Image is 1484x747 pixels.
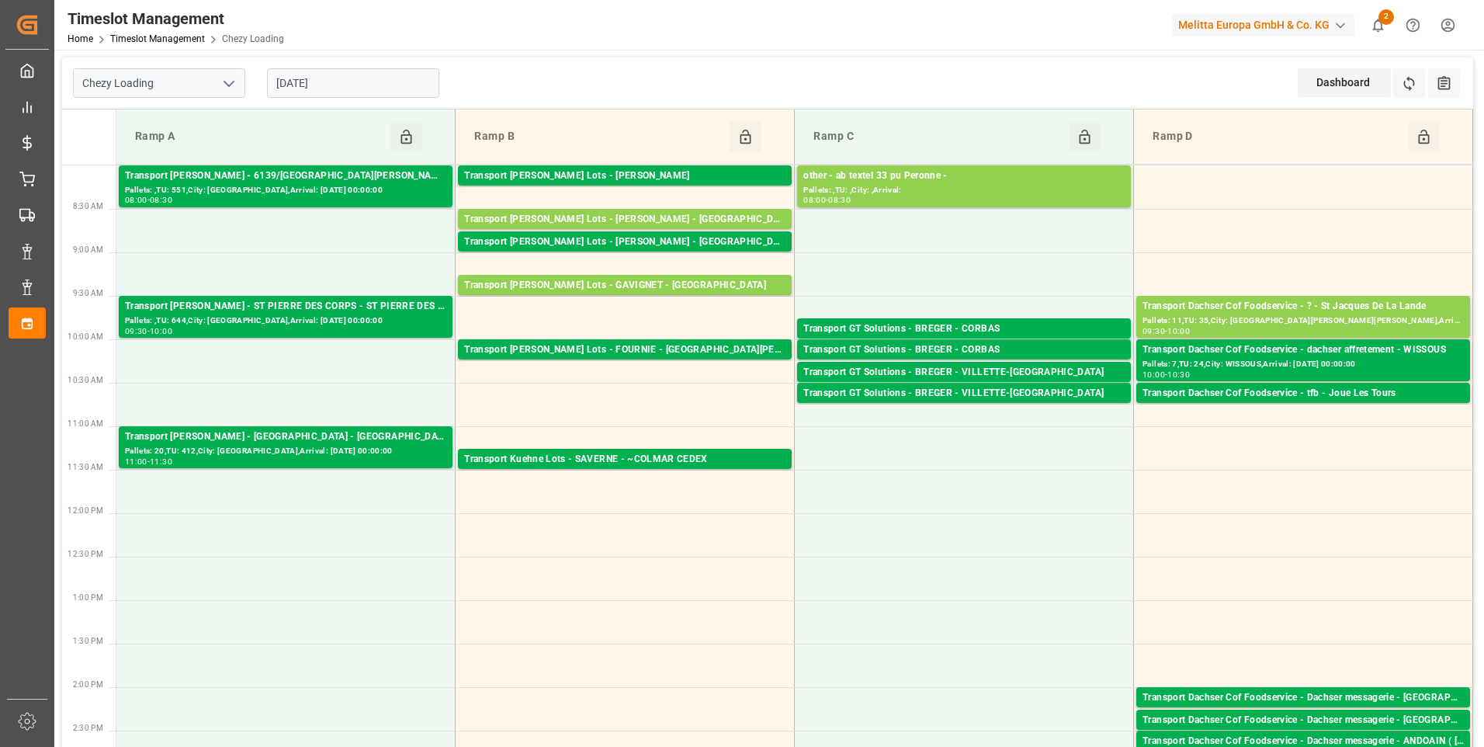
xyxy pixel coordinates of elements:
div: 10:00 [1167,328,1190,335]
div: 11:00 [125,458,147,465]
div: Transport Dachser Cof Foodservice - tfb - Joue Les Tours [1142,386,1464,401]
span: 12:30 PM [68,550,103,558]
a: Home [68,33,93,44]
div: Ramp C [807,122,1069,151]
div: 08:00 [803,196,826,203]
span: 1:00 PM [73,593,103,602]
div: Ramp B [468,122,730,151]
div: 10:30 [1167,371,1190,378]
div: Transport [PERSON_NAME] - ST PIERRE DES CORPS - ST PIERRE DES CORPS [125,299,446,314]
a: Timeslot Management [110,33,205,44]
div: 08:30 [828,196,851,203]
div: Dashboard [1298,68,1391,97]
button: open menu [217,71,240,96]
div: Transport [PERSON_NAME] Lots - GAVIGNET - [GEOGRAPHIC_DATA] [464,278,785,294]
div: Pallets: ,TU: 318,City: [GEOGRAPHIC_DATA],Arrival: [DATE] 00:00:00 [464,250,785,263]
div: Pallets: ,TU: 551,City: [GEOGRAPHIC_DATA],Arrival: [DATE] 00:00:00 [125,184,446,197]
div: Pallets: ,TU: 644,City: [GEOGRAPHIC_DATA],Arrival: [DATE] 00:00:00 [125,314,446,328]
div: - [1165,371,1167,378]
div: Transport Kuehne Lots - SAVERNE - ~COLMAR CEDEX [464,452,785,467]
div: Transport Dachser Cof Foodservice - dachser affretement - WISSOUS [1142,342,1464,358]
div: Pallets: 11,TU: 35,City: [GEOGRAPHIC_DATA][PERSON_NAME][PERSON_NAME],Arrival: [DATE] 00:00:00 [1142,314,1464,328]
span: 11:00 AM [68,419,103,428]
div: Transport Dachser Cof Foodservice - ? - St Jacques De La Lande [1142,299,1464,314]
div: Pallets: 4,TU: 28,City: Joue Les Tours,Arrival: [DATE] 00:00:00 [1142,401,1464,415]
div: Pallets: 7,TU: 24,City: WISSOUS,Arrival: [DATE] 00:00:00 [1142,358,1464,371]
div: 09:30 [125,328,147,335]
div: 10:00 [1142,371,1165,378]
div: other - ab textel 33 pu Peronne - [803,169,1125,184]
div: Ramp D [1146,122,1408,151]
div: Transport [PERSON_NAME] - 6139/[GEOGRAPHIC_DATA][PERSON_NAME] [125,169,446,184]
div: Transport [PERSON_NAME] Lots - [PERSON_NAME] [464,169,785,184]
div: Pallets: 20,TU: 412,City: [GEOGRAPHIC_DATA],Arrival: [DATE] 00:00:00 [125,445,446,458]
input: Type to search/select [73,68,245,98]
div: 08:30 [150,196,172,203]
button: Melitta Europa GmbH & Co. KG [1172,10,1361,40]
input: DD-MM-YYYY [267,68,439,98]
div: 10:00 [150,328,172,335]
div: Pallets: 10,TU: 1009,City: [GEOGRAPHIC_DATA],Arrival: [DATE] 00:00:00 [464,294,785,307]
span: 8:30 AM [73,202,103,210]
div: - [147,328,150,335]
button: show 2 new notifications [1361,8,1396,43]
span: 2:00 PM [73,680,103,689]
span: 10:00 AM [68,332,103,341]
div: Pallets: ,TU: 56,City: [GEOGRAPHIC_DATA][PERSON_NAME],Arrival: [DATE] 00:00:00 [464,358,785,371]
span: 9:30 AM [73,289,103,297]
div: Pallets: ,TU: 112,City: [GEOGRAPHIC_DATA],Arrival: [DATE] 00:00:00 [803,401,1125,415]
div: - [147,458,150,465]
div: 09:30 [1142,328,1165,335]
span: 2:30 PM [73,724,103,732]
div: Transport Dachser Cof Foodservice - Dachser messagerie - [GEOGRAPHIC_DATA] [1142,713,1464,728]
div: Pallets: 1,TU: 10,City: [GEOGRAPHIC_DATA],Arrival: [DATE] 00:00:00 [1142,706,1464,719]
div: Melitta Europa GmbH & Co. KG [1172,14,1354,36]
div: Transport GT Solutions - BREGER - VILLETTE-[GEOGRAPHIC_DATA] [803,365,1125,380]
span: 1:30 PM [73,637,103,645]
div: 08:00 [125,196,147,203]
div: 11:30 [150,458,172,465]
div: Pallets: ,TU: ,City: ,Arrival: [803,184,1125,197]
span: 2 [1378,9,1394,25]
div: Pallets: ,TU: 144,City: [GEOGRAPHIC_DATA],Arrival: [DATE] 00:00:00 [803,380,1125,394]
span: 9:00 AM [73,245,103,254]
div: Transport GT Solutions - BREGER - CORBAS [803,321,1125,337]
div: Timeslot Management [68,7,284,30]
button: Help Center [1396,8,1430,43]
span: 12:00 PM [68,506,103,515]
div: Pallets: 6,TU: 311,City: ~COLMAR CEDEX,Arrival: [DATE] 00:00:00 [464,467,785,481]
div: - [826,196,828,203]
span: 10:30 AM [68,376,103,384]
span: 11:30 AM [68,463,103,471]
div: Transport [PERSON_NAME] Lots - [PERSON_NAME] - [GEOGRAPHIC_DATA] [464,235,785,250]
div: Pallets: 2,TU: ,City: [GEOGRAPHIC_DATA],Arrival: [DATE] 00:00:00 [464,228,785,241]
div: Transport GT Solutions - BREGER - VILLETTE-[GEOGRAPHIC_DATA] [803,386,1125,401]
div: Pallets: ,TU: 84,City: CARQUEFOU,Arrival: [DATE] 00:00:00 [464,184,785,197]
div: Transport [PERSON_NAME] Lots - FOURNIE - [GEOGRAPHIC_DATA][PERSON_NAME] [464,342,785,358]
div: Transport [PERSON_NAME] - [GEOGRAPHIC_DATA] - [GEOGRAPHIC_DATA] [125,429,446,445]
div: Transport Dachser Cof Foodservice - Dachser messagerie - [GEOGRAPHIC_DATA] [1142,690,1464,706]
div: Transport GT Solutions - BREGER - CORBAS [803,342,1125,358]
div: Transport [PERSON_NAME] Lots - [PERSON_NAME] - [GEOGRAPHIC_DATA] [464,212,785,228]
div: Ramp A [129,122,390,151]
div: - [1165,328,1167,335]
div: - [147,196,150,203]
div: Pallets: ,TU: 144,City: [GEOGRAPHIC_DATA],Arrival: [DATE] 00:00:00 [1142,728,1464,742]
div: Pallets: 5,TU: 32,City: [GEOGRAPHIC_DATA],Arrival: [DATE] 00:00:00 [803,337,1125,350]
div: Pallets: 2,TU: 52,City: [GEOGRAPHIC_DATA],Arrival: [DATE] 00:00:00 [803,358,1125,371]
